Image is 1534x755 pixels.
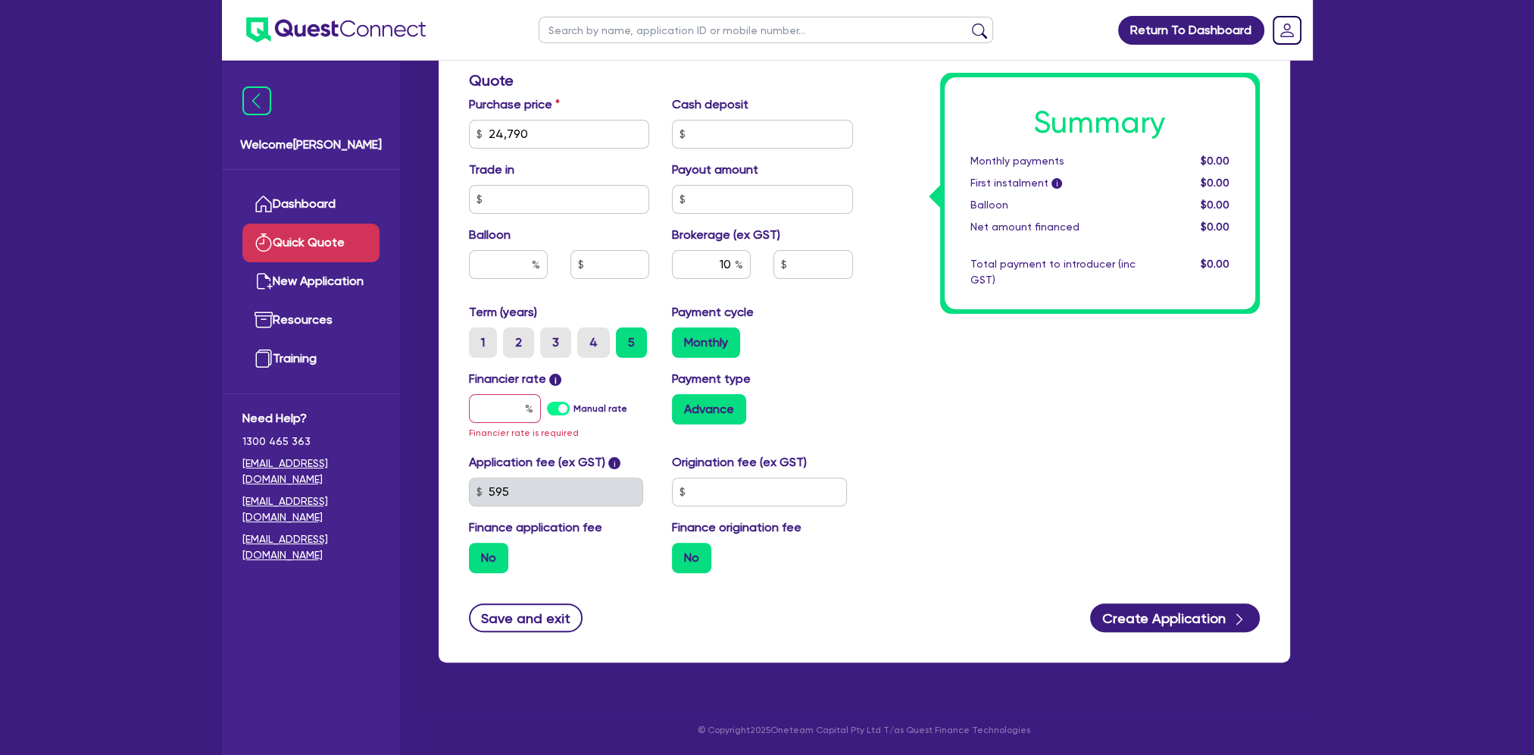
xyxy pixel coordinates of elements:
[469,453,605,471] label: Application fee (ex GST)
[672,518,801,537] label: Finance origination fee
[672,327,740,358] label: Monthly
[469,303,537,321] label: Term (years)
[1200,258,1229,270] span: $0.00
[672,226,780,244] label: Brokerage (ex GST)
[242,301,380,340] a: Resources
[1051,179,1062,190] span: i
[1200,199,1229,211] span: $0.00
[672,161,758,179] label: Payout amount
[428,723,1301,737] p: © Copyright 2025 Oneteam Capital Pty Ltd T/as Quest Finance Technologies
[242,224,380,262] a: Quick Quote
[1200,177,1229,189] span: $0.00
[242,456,380,487] a: [EMAIL_ADDRESS][DOMAIN_NAME]
[672,303,754,321] label: Payment cycle
[959,219,1147,235] div: Net amount financed
[469,327,497,358] label: 1
[672,453,807,471] label: Origination fee (ex GST)
[242,185,380,224] a: Dashboard
[242,434,380,450] span: 1300 465 363
[242,340,380,378] a: Training
[672,543,711,573] label: No
[616,327,647,358] label: 5
[959,256,1147,288] div: Total payment to introducer (inc GST)
[469,370,562,388] label: Financier rate
[1200,155,1229,167] span: $0.00
[549,374,561,386] span: i
[959,175,1147,191] div: First instalment
[1118,16,1264,45] a: Return To Dashboard
[469,71,853,89] h3: Quote
[672,370,751,388] label: Payment type
[242,531,380,563] a: [EMAIL_ADDRESS][DOMAIN_NAME]
[242,86,271,115] img: icon-menu-close
[577,327,610,358] label: 4
[1267,11,1307,50] a: Dropdown toggle
[469,428,579,438] span: Financier rate is required
[959,197,1147,213] div: Balloon
[255,233,273,252] img: quick-quote
[242,409,380,428] span: Need Help?
[1090,603,1260,632] button: Create Application
[959,153,1147,169] div: Monthly payments
[469,518,602,537] label: Finance application fee
[970,105,1229,141] h1: Summary
[469,226,511,244] label: Balloon
[608,457,620,469] span: i
[672,96,748,114] label: Cash deposit
[469,603,583,632] button: Save and exit
[240,136,382,154] span: Welcome [PERSON_NAME]
[469,543,508,573] label: No
[469,161,514,179] label: Trade in
[242,493,380,525] a: [EMAIL_ADDRESS][DOMAIN_NAME]
[255,311,273,329] img: resources
[469,96,560,114] label: Purchase price
[503,327,534,358] label: 2
[539,17,993,43] input: Search by name, application ID or mobile number...
[540,327,571,358] label: 3
[672,394,746,424] label: Advance
[255,272,273,290] img: new-application
[573,402,627,415] label: Manual rate
[246,17,426,42] img: quest-connect-logo-blue
[255,349,273,368] img: training
[242,262,380,301] a: New Application
[1200,221,1229,233] span: $0.00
